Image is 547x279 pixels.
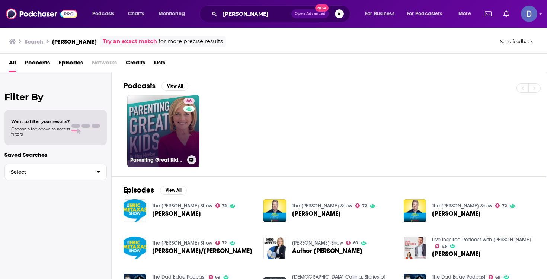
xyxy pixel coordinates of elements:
[128,9,144,19] span: Charts
[9,57,16,72] a: All
[432,203,492,209] a: The Eric Metaxas Show
[152,210,201,217] a: Dr. Meg Meeker
[432,237,531,243] a: Live Inspired Podcast with John O'Leary
[130,157,184,163] h3: Parenting Great Kids with [PERSON_NAME]
[152,248,252,254] span: [PERSON_NAME]/[PERSON_NAME]
[292,248,362,254] span: Author [PERSON_NAME]
[263,199,286,222] img: Dr. Meg Meeker
[292,240,343,246] a: Sean Donohue Show
[186,98,192,105] span: 66
[152,210,201,217] span: [PERSON_NAME]
[222,241,227,245] span: 72
[124,186,187,195] a: EpisodesView All
[453,8,480,20] button: open menu
[127,95,199,167] a: 66Parenting Great Kids with [PERSON_NAME]
[152,203,212,209] a: The Eric Metaxas Show
[521,6,537,22] span: Logged in as dianawurster
[292,203,352,209] a: The Eric Metaxas Show
[25,38,43,45] h3: Search
[103,37,157,46] a: Try an exact match
[365,9,394,19] span: For Business
[152,240,212,246] a: The Eric Metaxas Show
[346,241,358,245] a: 60
[482,7,495,20] a: Show notifications dropdown
[92,9,114,19] span: Podcasts
[495,276,500,279] span: 69
[222,204,227,207] span: 72
[432,251,481,257] a: Dr. Meg Meeker
[495,203,507,208] a: 72
[362,204,367,207] span: 72
[295,12,326,16] span: Open Advanced
[360,8,404,20] button: open menu
[458,9,471,19] span: More
[92,57,117,72] span: Networks
[291,9,329,18] button: Open AdvancedNew
[521,6,537,22] button: Show profile menu
[404,199,426,222] img: Dr. Meg Meeker
[521,6,537,22] img: User Profile
[154,57,165,72] a: Lists
[25,57,50,72] a: Podcasts
[432,251,481,257] span: [PERSON_NAME]
[215,276,220,279] span: 69
[207,5,357,22] div: Search podcasts, credits, & more...
[435,244,447,248] a: 63
[215,203,227,208] a: 72
[263,237,286,259] img: Author Meg Meeker
[404,237,426,259] img: Dr. Meg Meeker
[402,8,453,20] button: open menu
[4,151,107,158] p: Saved Searches
[124,237,146,259] img: Kevin MCullough/Dr. Meg Meeker
[292,248,362,254] a: Author Meg Meeker
[11,119,70,124] span: Want to filter your results?
[292,210,341,217] span: [PERSON_NAME]
[161,82,188,91] button: View All
[500,7,512,20] a: Show notifications dropdown
[124,81,188,91] a: PodcastsView All
[160,186,187,195] button: View All
[152,248,252,254] a: Kevin MCullough/Dr. Meg Meeker
[87,8,124,20] button: open menu
[215,241,227,245] a: 72
[432,210,481,217] span: [PERSON_NAME]
[4,164,107,180] button: Select
[6,7,77,21] img: Podchaser - Follow, Share and Rate Podcasts
[153,8,195,20] button: open menu
[353,241,358,245] span: 60
[498,38,535,45] button: Send feedback
[4,92,107,102] h2: Filter By
[124,81,156,91] h2: Podcasts
[355,203,367,208] a: 72
[502,204,507,207] span: 72
[124,186,154,195] h2: Episodes
[442,245,447,248] span: 63
[52,38,97,45] h3: [PERSON_NAME]
[183,98,195,104] a: 66
[407,9,442,19] span: For Podcasters
[292,210,341,217] a: Dr. Meg Meeker
[315,4,329,12] span: New
[159,37,223,46] span: for more precise results
[124,199,146,222] img: Dr. Meg Meeker
[126,57,145,72] a: Credits
[159,9,185,19] span: Monitoring
[5,169,91,174] span: Select
[123,8,148,20] a: Charts
[220,8,291,20] input: Search podcasts, credits, & more...
[59,57,83,72] a: Episodes
[432,210,481,217] a: Dr. Meg Meeker
[11,126,70,137] span: Choose a tab above to access filters.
